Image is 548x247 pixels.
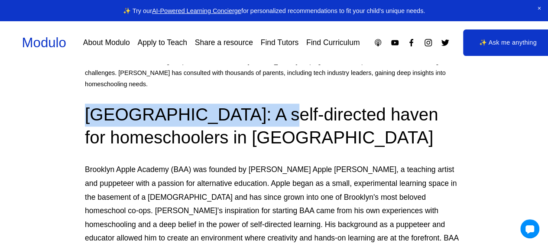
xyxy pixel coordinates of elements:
[373,38,383,47] a: Apple Podcasts
[22,35,66,50] a: Modulo
[424,38,433,47] a: Instagram
[83,35,130,50] a: About Modulo
[407,38,416,47] a: Facebook
[195,35,253,50] a: Share a resource
[152,7,241,14] a: AI-Powered Learning Concierge
[306,35,360,50] a: Find Curriculum
[261,35,299,50] a: Find Tutors
[85,104,463,149] h2: [GEOGRAPHIC_DATA]: A self-directed haven for homeschoolers in [GEOGRAPHIC_DATA]
[441,38,450,47] a: Twitter
[390,38,399,47] a: YouTube
[137,35,187,50] a: Apply to Teach
[85,45,463,90] p: This review was written by [PERSON_NAME], founder and CEO of Modulo. [PERSON_NAME] has 20 years o...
